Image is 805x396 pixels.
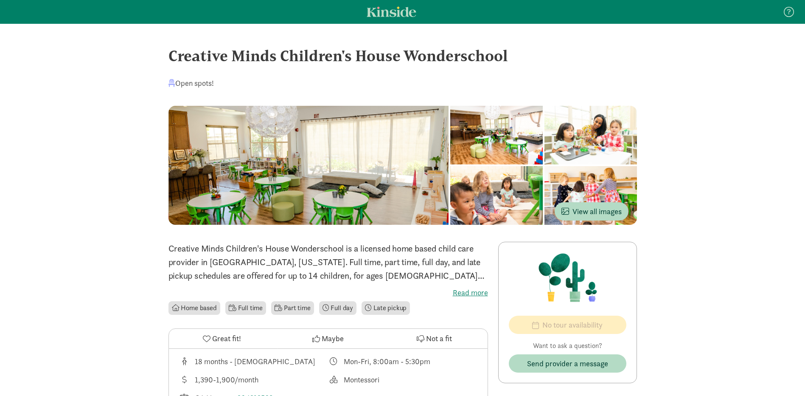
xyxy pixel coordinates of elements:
[275,329,381,348] button: Maybe
[168,288,488,298] label: Read more
[426,333,452,344] span: Not a fit
[542,319,603,331] span: No tour availability
[168,242,488,283] p: Creative Minds Children's House Wonderschool is a licensed home based child care provider in [GEO...
[168,44,637,67] div: Creative Minds Children's House Wonderschool
[362,301,410,315] li: Late pickup
[195,356,315,367] div: 18 months - [DEMOGRAPHIC_DATA]
[212,333,241,344] span: Great fit!
[169,329,275,348] button: Great fit!
[367,6,416,17] a: Kinside
[509,354,626,373] button: Send provider a message
[344,356,430,367] div: Mon-Fri, 8:00am - 5:30pm
[179,374,328,385] div: Average tuition for this program
[322,333,344,344] span: Maybe
[195,374,258,385] div: 1,390-1,900/month
[225,301,266,315] li: Full time
[381,329,487,348] button: Not a fit
[168,77,214,89] div: Open spots!
[527,358,608,369] span: Send provider a message
[561,206,622,217] span: View all images
[328,374,477,385] div: This provider's education philosophy
[344,374,379,385] div: Montessori
[509,316,626,334] button: No tour availability
[328,356,477,367] div: Class schedule
[509,341,626,351] p: Want to ask a question?
[271,301,314,315] li: Part time
[319,301,357,315] li: Full day
[179,356,328,367] div: Age range for children that this provider cares for
[555,202,628,221] button: View all images
[168,301,220,315] li: Home based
